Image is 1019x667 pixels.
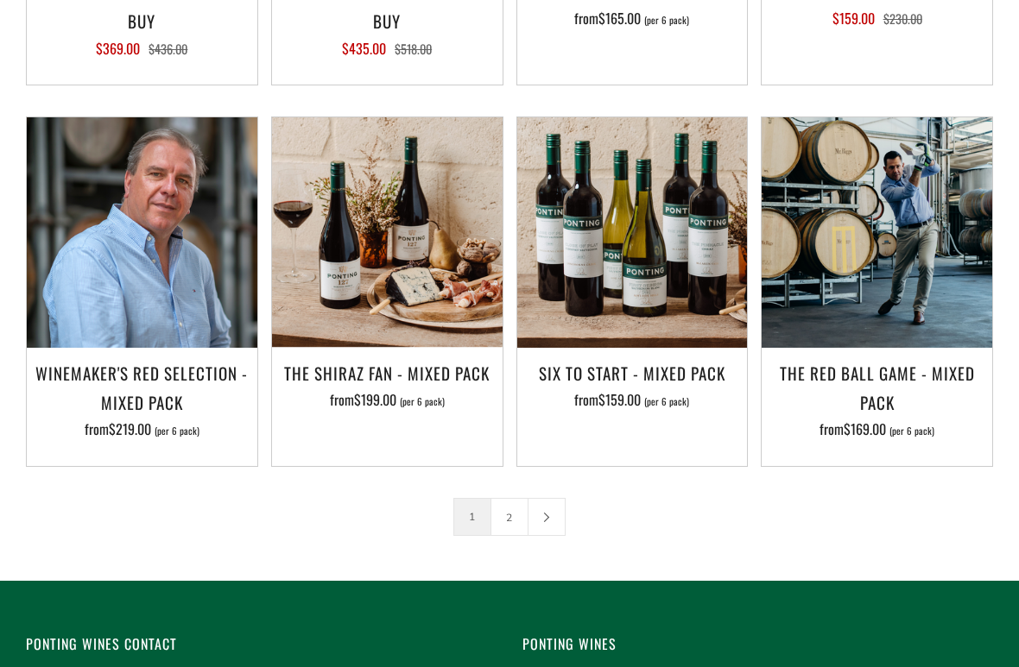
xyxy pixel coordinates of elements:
span: 1 [453,498,491,536]
h3: Six To Start - Mixed Pack [526,358,739,387]
a: Winemaker's Red Selection - Mixed Pack from$219.00 (per 6 pack) [27,358,257,444]
span: $436.00 [149,40,187,58]
span: $518.00 [395,40,432,58]
h3: The Shiraz Fan - Mixed Pack [281,358,494,387]
span: from [574,389,689,410]
span: $159.00 [598,389,641,410]
h3: Winemaker's Red Selection - Mixed Pack [35,358,249,417]
span: $230.00 [883,9,922,28]
span: from [330,389,445,410]
a: Six To Start - Mixed Pack from$159.00 (per 6 pack) [517,358,748,444]
span: from [85,418,199,439]
a: The Red Ball Game - Mixed Pack from$169.00 (per 6 pack) [762,358,992,444]
a: The Shiraz Fan - Mixed Pack from$199.00 (per 6 pack) [272,358,503,444]
span: $435.00 [342,38,386,59]
a: 2 [491,499,528,535]
span: $169.00 [844,418,886,439]
h4: Ponting Wines [522,632,993,656]
span: $165.00 [598,8,641,28]
span: $159.00 [832,8,875,28]
span: from [574,8,689,28]
span: (per 6 pack) [400,397,445,406]
span: $369.00 [96,38,140,59]
span: (per 6 pack) [889,426,934,436]
span: $219.00 [109,418,151,439]
h4: Ponting Wines Contact [26,632,497,656]
span: (per 6 pack) [644,397,689,406]
span: $199.00 [354,389,396,410]
span: from [820,418,934,439]
span: (per 6 pack) [644,16,689,25]
h3: The Red Ball Game - Mixed Pack [770,358,984,417]
span: (per 6 pack) [155,426,199,436]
